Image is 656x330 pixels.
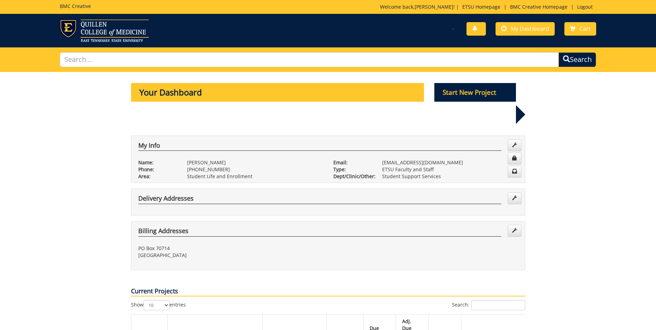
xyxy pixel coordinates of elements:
[382,159,518,166] p: [EMAIL_ADDRESS][DOMAIN_NAME]
[138,173,177,180] p: Area:
[138,252,323,259] p: [GEOGRAPHIC_DATA]
[60,3,91,9] h5: BMC Creative
[580,25,591,33] span: Cart
[434,83,516,102] p: Start New Project
[508,192,521,204] a: Edit Addresses
[508,139,521,151] a: Edit Info
[131,300,186,310] label: Show entries
[574,3,596,10] a: Logout
[496,22,555,36] a: My Dashboard
[333,166,372,173] p: Type:
[60,52,559,67] input: Search...
[138,228,501,237] h4: Billing Addresses
[138,159,177,166] p: Name:
[558,52,596,67] button: Search
[564,22,596,36] a: Cart
[508,153,521,164] a: Change Password
[138,195,501,204] h4: Delivery Addresses
[382,173,518,180] p: Student Support Services
[333,159,372,166] p: Email:
[333,173,372,180] p: Dept/Clinic/Other:
[507,3,571,10] a: BMC Creative Homepage
[138,166,177,173] p: Phone:
[434,90,516,96] a: Start New Project
[187,166,323,173] p: [PHONE_NUMBER]
[138,142,501,151] h4: My Info
[138,245,323,252] p: PO Box 70714
[382,166,518,173] p: ETSU Faculty and Staff
[187,173,323,180] p: Student Life and Enrollment
[452,300,525,310] label: Search:
[508,225,521,237] a: Edit Addresses
[131,83,424,102] p: Your Dashboard
[131,287,525,296] p: Current Projects
[415,3,453,10] a: [PERSON_NAME]
[60,19,149,42] img: ETSU logo
[187,159,323,166] p: [PERSON_NAME]
[471,300,525,310] input: Search:
[511,25,549,33] span: My Dashboard
[144,300,169,310] select: Showentries
[459,3,504,10] a: ETSU Homepage
[508,166,521,177] a: Change Communication Preferences
[380,3,596,10] p: Welcome back, ! | | |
